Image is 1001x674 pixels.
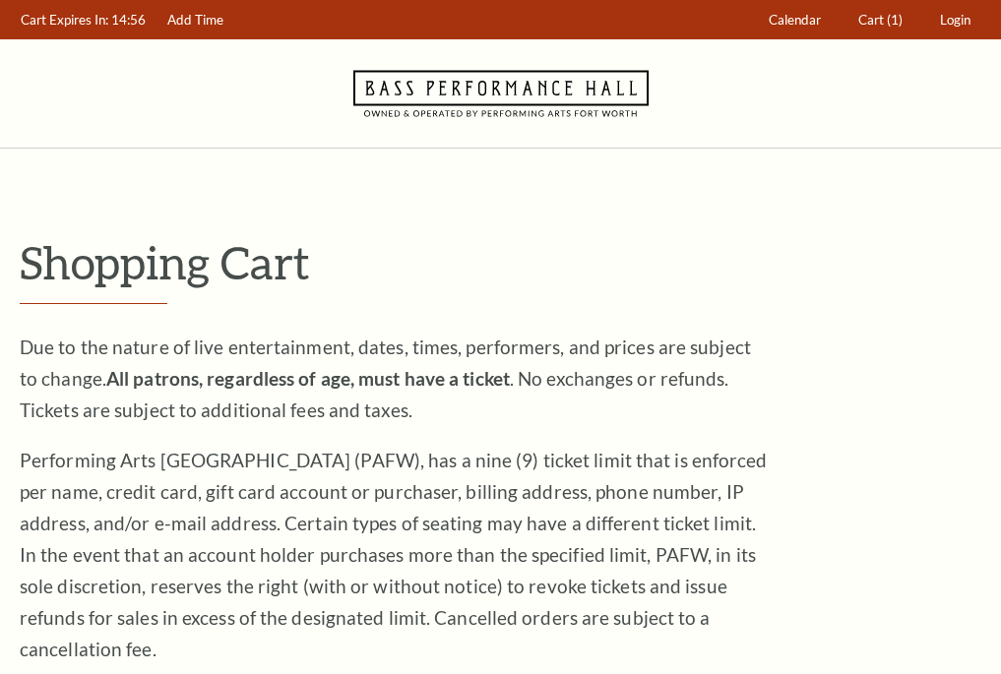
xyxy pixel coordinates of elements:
[769,12,821,28] span: Calendar
[887,12,903,28] span: (1)
[858,12,884,28] span: Cart
[760,1,831,39] a: Calendar
[20,445,768,665] p: Performing Arts [GEOGRAPHIC_DATA] (PAFW), has a nine (9) ticket limit that is enforced per name, ...
[20,237,981,287] p: Shopping Cart
[21,12,108,28] span: Cart Expires In:
[158,1,233,39] a: Add Time
[940,12,970,28] span: Login
[111,12,146,28] span: 14:56
[849,1,912,39] a: Cart (1)
[931,1,980,39] a: Login
[106,367,510,390] strong: All patrons, regardless of age, must have a ticket
[20,336,751,421] span: Due to the nature of live entertainment, dates, times, performers, and prices are subject to chan...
